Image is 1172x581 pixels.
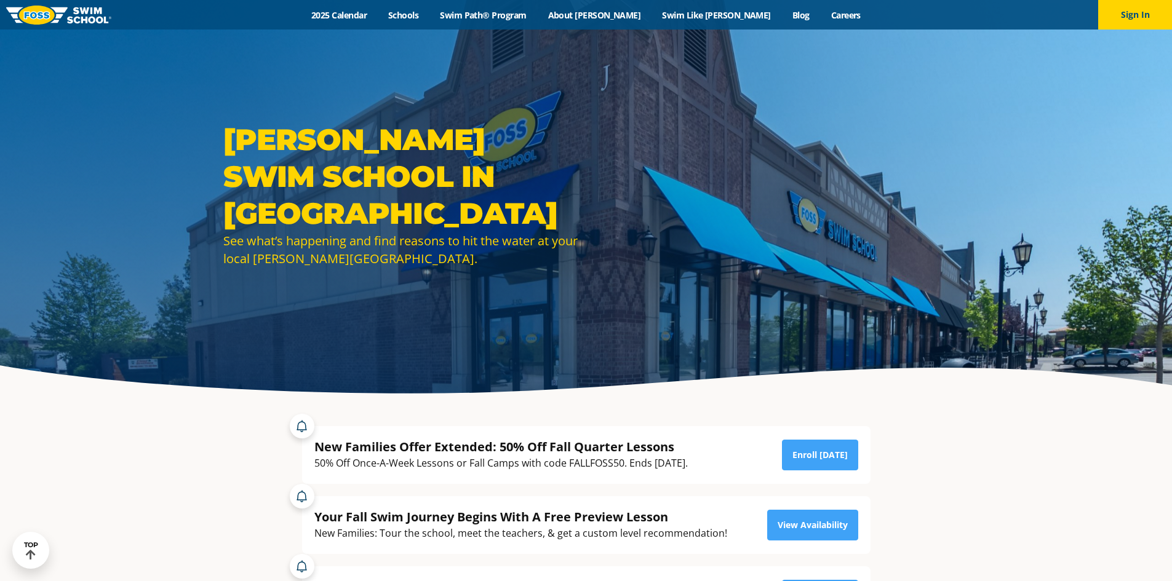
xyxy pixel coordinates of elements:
div: New Families: Tour the school, meet the teachers, & get a custom level recommendation! [314,525,727,542]
a: Enroll [DATE] [782,440,858,470]
a: About [PERSON_NAME] [537,9,652,21]
a: 2025 Calendar [301,9,378,21]
div: 50% Off Once-A-Week Lessons or Fall Camps with code FALLFOSS50. Ends [DATE]. [314,455,688,472]
a: Swim Like [PERSON_NAME] [652,9,782,21]
h1: [PERSON_NAME] Swim School in [GEOGRAPHIC_DATA] [223,121,580,232]
a: View Availability [767,510,858,540]
a: Swim Path® Program [429,9,537,21]
div: See what’s happening and find reasons to hit the water at your local [PERSON_NAME][GEOGRAPHIC_DATA]. [223,232,580,267]
a: Schools [378,9,429,21]
img: FOSS Swim School Logo [6,6,111,25]
div: Your Fall Swim Journey Begins With A Free Preview Lesson [314,508,727,525]
a: Blog [781,9,820,21]
div: TOP [24,541,38,560]
div: New Families Offer Extended: 50% Off Fall Quarter Lessons [314,438,688,455]
a: Careers [820,9,871,21]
